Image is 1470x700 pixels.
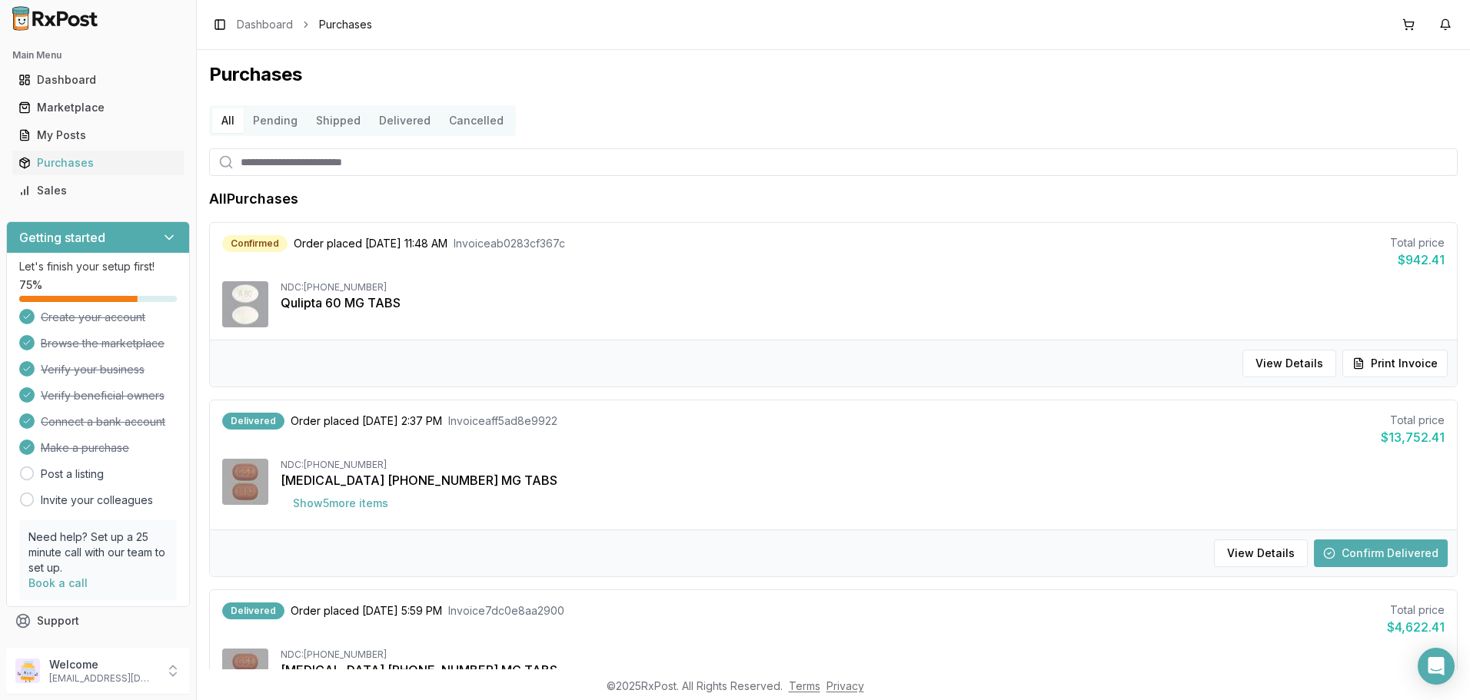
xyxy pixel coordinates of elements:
div: Open Intercom Messenger [1418,648,1455,685]
div: [MEDICAL_DATA] [PHONE_NUMBER] MG TABS [281,471,1445,489]
button: Confirm Delivered [1314,539,1448,567]
a: Post a listing [41,466,104,482]
a: Privacy [826,679,864,692]
button: View Details [1214,539,1308,567]
div: Qulipta 60 MG TABS [281,294,1445,312]
p: Need help? Set up a 25 minute call with our team to set up. [28,529,168,576]
div: Dashboard [18,72,178,88]
span: Invoice 7dc0e8aa2900 [448,603,564,619]
button: Marketplace [6,95,190,120]
img: Qulipta 60 MG TABS [222,281,268,327]
span: Feedback [37,641,89,656]
div: $13,752.41 [1381,428,1445,446]
a: My Posts [12,121,184,149]
img: User avatar [15,659,40,683]
p: Welcome [49,657,156,672]
div: [MEDICAL_DATA] [PHONE_NUMBER] MG TABS [281,661,1445,679]
div: My Posts [18,128,178,143]
button: Feedback [6,635,190,662]
img: Biktarvy 50-200-25 MG TABS [222,459,268,505]
span: Invoice aff5ad8e9922 [448,413,557,429]
button: Show5more items [281,489,401,517]
button: Purchases [6,151,190,175]
div: $4,622.41 [1387,618,1445,636]
nav: breadcrumb [237,17,372,32]
h1: Purchases [209,62,1458,87]
span: Verify beneficial owners [41,388,165,403]
button: Dashboard [6,68,190,92]
button: Sales [6,178,190,203]
div: $942.41 [1390,250,1445,269]
p: [EMAIL_ADDRESS][DOMAIN_NAME] [49,672,156,685]
div: Purchases [18,155,178,171]
span: Order placed [DATE] 11:48 AM [294,236,447,251]
button: Pending [244,108,307,133]
button: Support [6,607,190,635]
a: Dashboard [237,17,293,32]
h2: Main Menu [12,49,184,61]
span: Connect a bank account [41,414,165,430]
span: Browse the marketplace [41,336,165,351]
span: Order placed [DATE] 5:59 PM [291,603,442,619]
h1: All Purchases [209,188,298,210]
p: Let's finish your setup first! [19,259,177,274]
div: Total price [1390,235,1445,250]
a: Book a call [28,576,88,589]
a: Dashboard [12,66,184,94]
div: Sales [18,183,178,198]
button: Print Invoice [1342,350,1448,377]
h3: Getting started [19,228,105,247]
a: Terms [789,679,820,692]
a: Sales [12,177,184,204]
div: Total price [1381,413,1445,428]
button: All [212,108,244,133]
span: 75 % [19,277,42,293]
button: View Details [1242,350,1336,377]
button: Shipped [307,108,370,133]
span: Invoice ab0283cf367c [454,236,565,251]
div: NDC: [PHONE_NUMBER] [281,649,1445,661]
button: My Posts [6,123,190,148]
span: Order placed [DATE] 2:37 PM [291,413,442,429]
a: Invite your colleagues [41,493,153,508]
div: NDC: [PHONE_NUMBER] [281,281,1445,294]
div: NDC: [PHONE_NUMBER] [281,459,1445,471]
div: Total price [1387,602,1445,618]
img: RxPost Logo [6,6,105,31]
div: Confirmed [222,235,288,252]
img: Biktarvy 50-200-25 MG TABS [222,649,268,695]
a: Marketplace [12,94,184,121]
div: Delivered [222,413,284,430]
button: Delivered [370,108,440,133]
button: Cancelled [440,108,513,133]
a: Purchases [12,149,184,177]
span: Purchases [319,17,372,32]
div: Delivered [222,602,284,619]
span: Verify your business [41,362,145,377]
div: Marketplace [18,100,178,115]
span: Create your account [41,310,145,325]
span: Make a purchase [41,440,129,456]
